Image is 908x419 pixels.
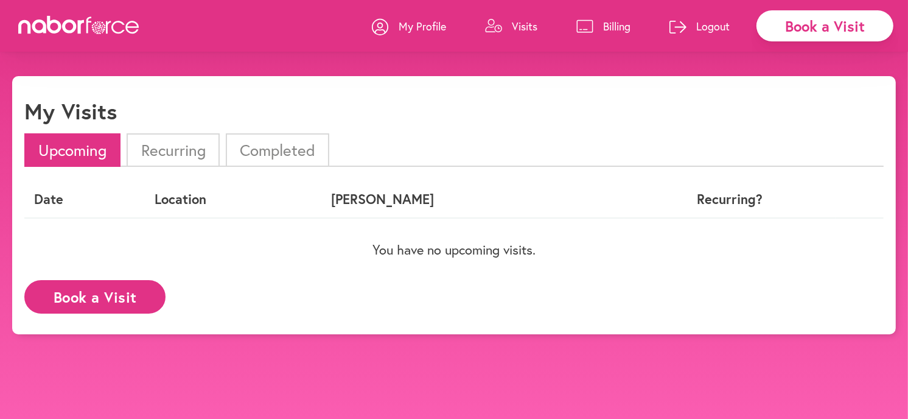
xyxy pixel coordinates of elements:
p: Visits [512,19,537,33]
li: Upcoming [24,133,120,167]
p: You have no upcoming visits. [24,242,884,258]
h1: My Visits [24,98,117,124]
a: My Profile [372,8,446,44]
a: Book a Visit [24,289,166,301]
a: Visits [485,8,537,44]
th: [PERSON_NAME] [321,181,624,217]
p: My Profile [399,19,446,33]
th: Location [145,181,321,217]
th: Recurring? [624,181,836,217]
th: Date [24,181,145,217]
p: Billing [603,19,630,33]
p: Logout [696,19,730,33]
li: Completed [226,133,329,167]
div: Book a Visit [756,10,893,41]
a: Logout [669,8,730,44]
a: Billing [576,8,630,44]
button: Book a Visit [24,280,166,314]
li: Recurring [127,133,219,167]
